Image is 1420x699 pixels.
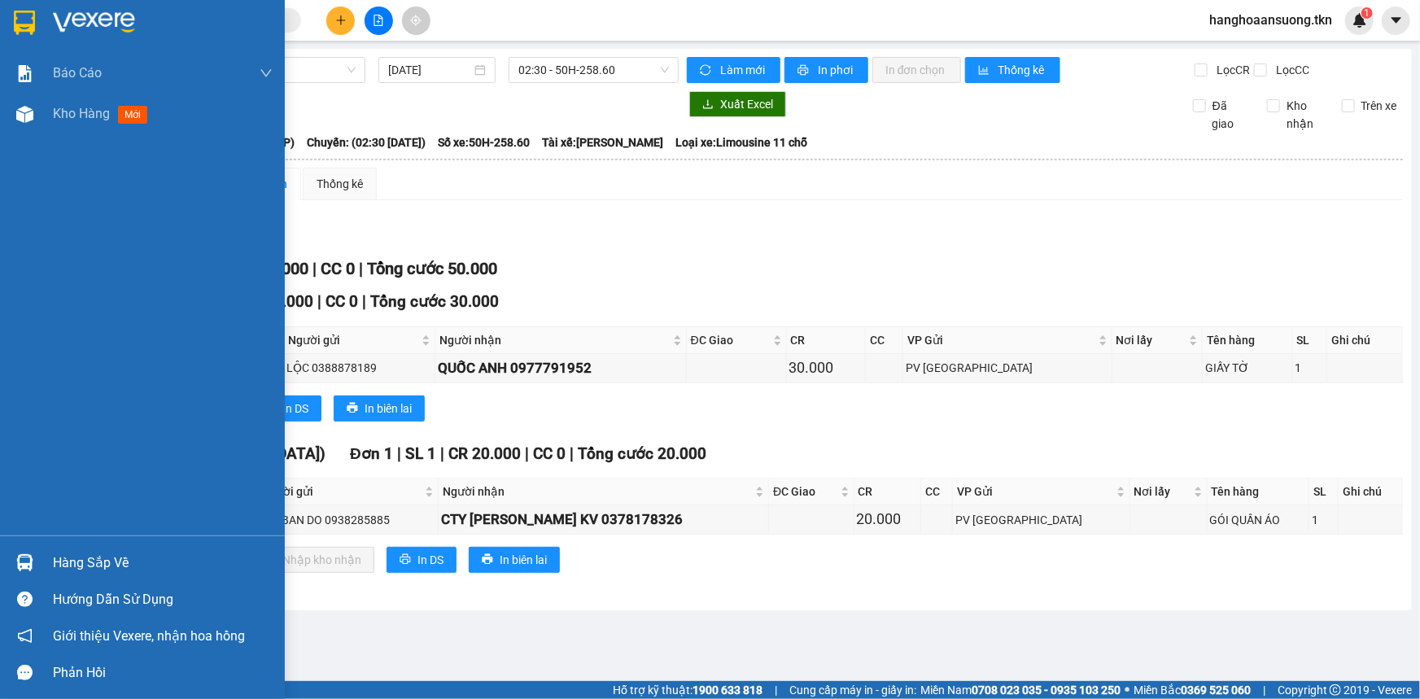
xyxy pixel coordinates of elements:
span: 1 [1364,7,1370,19]
span: ĐC Giao [691,331,770,349]
span: Chuyến: (02:30 [DATE]) [307,133,426,151]
span: Làm mới [720,61,767,79]
img: solution-icon [16,65,33,82]
span: | [440,444,444,463]
span: CR 30.000 [241,292,313,311]
input: 16/08/2025 [388,61,471,79]
span: Miền Nam [920,681,1121,699]
span: In DS [282,400,308,417]
th: CR [787,327,867,354]
th: Ghi chú [1339,478,1403,505]
button: printerIn DS [387,547,457,573]
span: printer [400,553,411,566]
div: PV [GEOGRAPHIC_DATA] [906,359,1109,377]
span: hanghoaansuong.tkn [1196,10,1345,30]
div: GIẤY TỜ [1205,359,1289,377]
span: Người nhận [439,331,670,349]
div: Hướng dẫn sử dụng [53,588,273,612]
span: CC 0 [533,444,566,463]
span: Trên xe [1355,97,1404,115]
span: CC 0 [326,292,358,311]
button: printerIn DS [251,395,321,422]
th: Ghi chú [1327,327,1403,354]
div: 1 [1312,511,1335,529]
div: LỘC 0388878189 [286,359,432,377]
button: downloadNhập kho nhận [251,547,374,573]
img: logo-vxr [14,11,35,35]
span: Nơi lấy [1116,331,1186,349]
img: icon-new-feature [1352,13,1367,28]
span: | [317,292,321,311]
span: CR 20.000 [448,444,521,463]
img: warehouse-icon [16,106,33,123]
strong: 1900 633 818 [693,684,762,697]
span: aim [410,15,422,26]
span: Nơi lấy [1134,483,1191,500]
span: bar-chart [978,64,992,77]
span: VP Gửi [907,331,1095,349]
span: | [362,292,366,311]
span: Tổng cước 20.000 [578,444,706,463]
span: | [525,444,529,463]
span: Giới thiệu Vexere, nhận hoa hồng [53,626,245,646]
button: file-add [365,7,393,35]
button: downloadXuất Excel [689,91,786,117]
span: Loại xe: Limousine 11 chỗ [675,133,807,151]
span: Thống kê [998,61,1047,79]
span: sync [700,64,714,77]
span: printer [482,553,493,566]
span: In phơi [818,61,855,79]
span: Kho hàng [53,106,110,121]
span: Kho nhận [1280,97,1329,133]
span: | [1263,681,1265,699]
button: caret-down [1382,7,1410,35]
button: printerIn phơi [784,57,868,83]
td: PV Hòa Thành [903,354,1112,382]
img: warehouse-icon [16,554,33,571]
span: printer [347,402,358,415]
span: Người gửi [288,331,418,349]
th: CR [854,478,922,505]
td: PV Hòa Thành [953,505,1130,534]
span: Đã giao [1206,97,1255,133]
div: 1 [1295,359,1325,377]
th: CC [921,478,953,505]
span: copyright [1330,684,1341,696]
span: | [570,444,574,463]
button: aim [402,7,430,35]
div: 20.000 [857,508,919,531]
button: In đơn chọn [872,57,961,83]
span: plus [335,15,347,26]
span: Miền Bắc [1134,681,1251,699]
span: Tài xế: [PERSON_NAME] [542,133,663,151]
span: SL 1 [405,444,436,463]
span: Đơn 1 [350,444,393,463]
div: 30.000 [789,356,863,379]
div: Hàng sắp về [53,551,273,575]
strong: 0369 525 060 [1181,684,1251,697]
div: PV [GEOGRAPHIC_DATA] [955,511,1127,529]
span: Người gửi [261,483,422,500]
span: Lọc CR [1210,61,1252,79]
span: Cung cấp máy in - giấy in: [789,681,916,699]
span: In biên lai [365,400,412,417]
span: caret-down [1389,13,1404,28]
span: Tổng cước 50.000 [367,259,497,278]
span: download [702,98,714,111]
button: printerIn biên lai [469,547,560,573]
span: notification [17,628,33,644]
div: CTy BAN DO 0938285885 [260,511,435,529]
div: Phản hồi [53,661,273,685]
th: SL [1309,478,1339,505]
span: Xuất Excel [720,95,773,113]
span: Số xe: 50H-258.60 [438,133,530,151]
span: ⚪️ [1125,687,1129,693]
span: ĐC Giao [773,483,837,500]
span: In biên lai [500,551,547,569]
span: file-add [373,15,384,26]
strong: 0708 023 035 - 0935 103 250 [972,684,1121,697]
button: syncLàm mới [687,57,780,83]
div: CTY [PERSON_NAME] KV 0378178326 [441,509,766,531]
div: GÓI QUẦN ÁO [1210,511,1307,529]
sup: 1 [1361,7,1373,19]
